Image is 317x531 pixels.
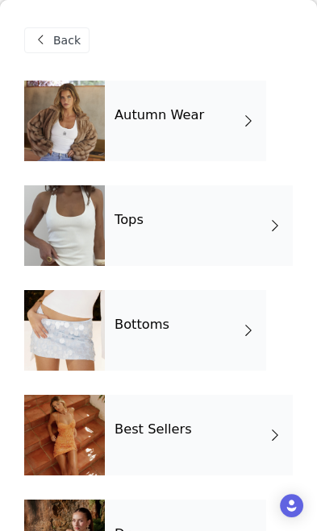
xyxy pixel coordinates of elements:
div: Open Intercom Messenger [280,494,303,517]
h4: Best Sellers [115,422,192,437]
h4: Tops [115,213,144,227]
span: Back [53,32,81,49]
h4: Autumn Wear [115,108,204,122]
h4: Bottoms [115,317,169,332]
